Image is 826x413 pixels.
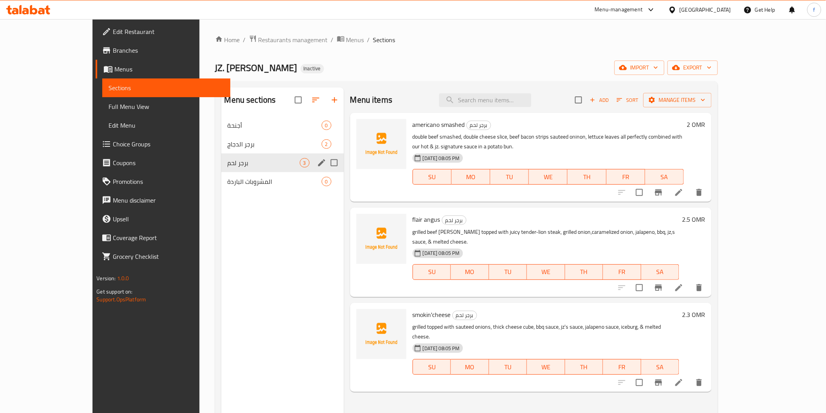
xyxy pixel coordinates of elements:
div: أجنحة0 [221,116,344,135]
a: Upsell [96,210,230,228]
div: المشروبات الباردة0 [221,172,344,191]
a: Coupons [96,153,230,172]
button: WE [527,264,565,280]
a: Sections [102,78,230,97]
span: Select all sections [290,92,306,108]
h6: 2.5 OMR [682,214,705,225]
a: Branches [96,41,230,60]
div: items [300,158,310,167]
button: import [614,61,664,75]
button: FR [607,169,645,185]
span: Select to update [631,374,648,391]
button: TU [489,264,527,280]
a: Grocery Checklist [96,247,230,266]
span: [DATE] 08:05 PM [420,155,463,162]
span: 0 [322,178,331,185]
a: Coverage Report [96,228,230,247]
button: SU [413,359,451,375]
span: FR [606,266,638,278]
span: 3 [300,159,309,167]
button: edit [316,157,328,169]
span: Coverage Report [113,233,224,242]
span: Sections [109,83,224,93]
span: SU [416,266,448,278]
div: Menu-management [595,5,643,14]
img: smokin'cheese [356,309,406,359]
button: SA [645,169,684,185]
span: Sort sections [306,91,325,109]
button: export [668,61,718,75]
h2: Menu sections [224,94,276,106]
button: FR [603,264,641,280]
span: Promotions [113,177,224,186]
span: أجنحة [228,121,322,130]
li: / [331,35,334,45]
a: Menu disclaimer [96,191,230,210]
div: برجر لحم3edit [221,153,344,172]
div: برجر الدجاج [228,139,322,149]
button: SU [413,264,451,280]
span: [DATE] 08:05 PM [420,249,463,257]
span: Select section [570,92,587,108]
span: Select to update [631,279,648,296]
button: TH [565,264,603,280]
button: MO [452,169,490,185]
span: SU [416,361,448,373]
span: TU [492,361,524,373]
button: WE [529,169,568,185]
span: Add item [587,94,612,106]
p: grilled topped with sauteed onions, thick cheese cube, bbq sauce, jz's sauce, jalapeno sauce, ice... [413,322,679,342]
span: f [813,5,815,14]
span: Manage items [650,95,705,105]
button: TU [490,169,529,185]
button: WE [527,359,565,375]
a: Menus [96,60,230,78]
a: Full Menu View [102,97,230,116]
div: برجر الدجاج2 [221,135,344,153]
a: Restaurants management [249,35,328,45]
span: برجر لحم [467,121,491,130]
div: المشروبات الباردة [228,177,322,186]
nav: breadcrumb [215,35,718,45]
span: Upsell [113,214,224,224]
button: FR [603,359,641,375]
span: WE [530,266,562,278]
span: Sort [617,96,638,105]
button: Manage items [643,93,712,107]
span: JZ. [PERSON_NAME] [215,59,297,77]
button: Branch-specific-item [649,183,668,202]
span: برجر لحم [442,216,466,225]
span: برجر لحم [453,311,477,320]
span: Sections [373,35,395,45]
span: 2 [322,141,331,148]
span: Inactive [301,65,324,72]
div: برجر لحم [442,215,466,225]
span: Select to update [631,184,648,201]
span: TH [568,361,600,373]
span: Menu disclaimer [113,196,224,205]
a: Promotions [96,172,230,191]
p: grilled beef [PERSON_NAME] topped with juicy tender-lion steak, grilled onion,caramelized onion, ... [413,227,679,247]
span: 0 [322,122,331,129]
span: TU [492,266,524,278]
span: Add [589,96,610,105]
span: FR [606,361,638,373]
button: MO [451,264,489,280]
span: Grocery Checklist [113,252,224,261]
button: delete [690,373,709,392]
span: برجر لحم [228,158,300,167]
button: TH [568,169,606,185]
div: items [322,121,331,130]
span: WE [530,361,562,373]
div: Inactive [301,64,324,73]
li: / [367,35,370,45]
button: SA [641,264,680,280]
button: delete [690,183,709,202]
span: SA [644,266,676,278]
span: WE [532,171,564,183]
span: Full Menu View [109,102,224,111]
span: Get support on: [96,287,132,297]
button: Branch-specific-item [649,373,668,392]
